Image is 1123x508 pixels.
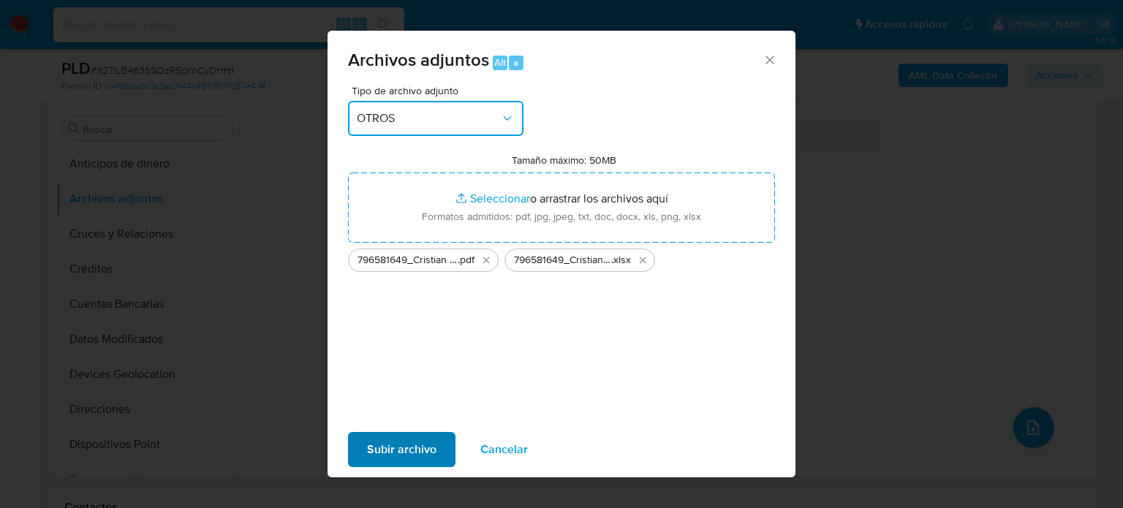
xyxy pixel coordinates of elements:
button: Cancelar [461,432,547,467]
span: .pdf [458,253,474,268]
button: Eliminar 796581649_Cristian Velazquez_Julio2025.pdf [477,251,495,269]
span: a [513,56,518,69]
label: Tamaño máximo: 50MB [512,153,616,167]
button: Cerrar [763,53,776,66]
span: OTROS [357,111,500,126]
button: Subir archivo [348,432,455,467]
span: 796581649_Cristian Velazquez_Julio2025 [358,253,458,268]
span: Subir archivo [367,433,436,466]
ul: Archivos seleccionados [348,243,775,272]
span: Tipo de archivo adjunto [352,86,527,96]
span: 796581649_Cristian Velazquez_Julio2025 [514,253,611,268]
span: Cancelar [480,433,528,466]
span: Alt [494,56,506,69]
button: Eliminar 796581649_Cristian Velazquez_Julio2025.xlsx [634,251,651,269]
span: .xlsx [611,253,631,268]
button: OTROS [348,101,523,136]
span: Archivos adjuntos [348,47,489,72]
